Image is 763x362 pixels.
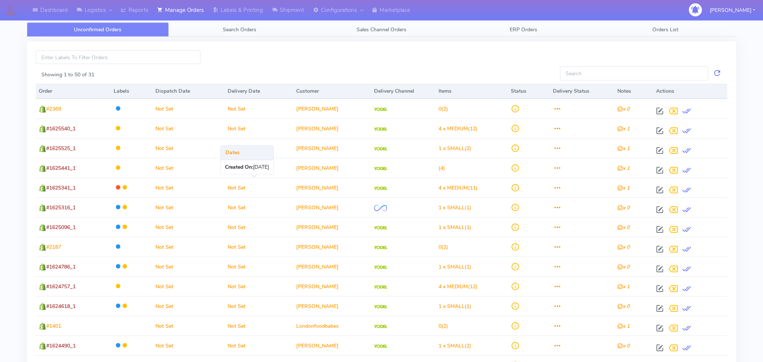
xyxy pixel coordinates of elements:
[27,22,736,37] ul: Tabs
[374,226,387,230] img: Yodel
[439,145,471,152] span: (2)
[374,344,387,348] img: Yodel
[617,244,630,251] i: x 0
[371,84,436,99] th: Delivery Channel
[225,257,293,276] td: Not Set
[617,184,630,191] i: x 1
[374,205,387,211] img: OnFleet
[152,84,225,99] th: Dispatch Date
[439,125,478,132] span: (12)
[293,118,371,138] td: [PERSON_NAME]
[46,184,76,191] span: #1625341_1
[225,217,293,237] td: Not Set
[293,99,371,118] td: [PERSON_NAME]
[617,204,630,211] i: x 0
[225,336,293,355] td: Not Set
[46,323,61,330] span: #1401
[36,84,111,99] th: Order
[374,187,387,190] img: Yodel
[152,158,225,178] td: Not Set
[439,244,441,251] span: 0
[225,316,293,336] td: Not Set
[152,276,225,296] td: Not Set
[36,50,200,64] input: Enter Labels To Filter Orders
[439,105,448,112] span: (2)
[225,118,293,138] td: Not Set
[439,204,471,211] span: (1)
[293,296,371,316] td: [PERSON_NAME]
[374,127,387,131] img: Yodel
[46,244,61,251] span: #2187
[439,184,468,191] span: 4 x MEDIUM
[439,263,471,270] span: (1)
[374,285,387,289] img: Yodel
[374,325,387,328] img: Yodel
[293,257,371,276] td: [PERSON_NAME]
[617,224,630,231] i: x 0
[46,204,76,211] span: #1625316_1
[152,178,225,197] td: Not Set
[293,217,371,237] td: [PERSON_NAME]
[617,263,630,270] i: x 0
[357,26,406,33] span: Sales Channel Orders
[439,145,465,152] span: 1 x SMALL
[374,167,387,171] img: Yodel
[374,266,387,269] img: Yodel
[652,26,678,33] span: Orders List
[46,283,76,290] span: #1624757_1
[293,197,371,217] td: [PERSON_NAME]
[439,303,471,310] span: (1)
[439,342,471,349] span: (2)
[293,316,371,336] td: Londonfoodbabes
[46,165,76,172] span: #1625441_1
[617,125,630,132] i: x 1
[225,178,293,197] td: Not Set
[374,108,387,111] img: Yodel
[225,296,293,316] td: Not Set
[374,305,387,309] img: Yodel
[508,84,550,99] th: Status
[46,125,76,132] span: #1625540_1
[225,138,293,158] td: Not Set
[439,105,441,112] span: 0
[74,26,121,33] span: Unconfirmed Orders
[439,323,448,330] span: (2)
[46,342,76,349] span: #1624490_1
[550,84,614,99] th: Delivery Status
[374,246,387,250] img: Yodel
[152,118,225,138] td: Not Set
[374,147,387,151] img: Yodel
[617,105,630,112] i: x 0
[225,163,253,171] strong: Created On:
[225,84,293,99] th: Delivery Date
[439,125,468,132] span: 4 x MEDIUM
[152,217,225,237] td: Not Set
[293,84,371,99] th: Customer
[46,224,76,231] span: #1625096_1
[152,99,225,118] td: Not Set
[439,224,465,231] span: 1 x SMALL
[225,276,293,296] td: Not Set
[152,336,225,355] td: Not Set
[617,145,630,152] i: x 1
[225,237,293,257] td: Not Set
[46,105,61,112] span: #2369
[221,146,273,160] h3: Dates
[439,204,465,211] span: 1 x SMALL
[439,283,468,290] span: 4 x MEDIUM
[152,296,225,316] td: Not Set
[439,342,465,349] span: 1 x SMALL
[439,263,465,270] span: 1 x SMALL
[46,263,76,270] span: #1624786_1
[152,197,225,217] td: Not Set
[41,71,94,79] label: Showing 1 to 50 of 31
[293,158,371,178] td: [PERSON_NAME]
[653,84,727,99] th: Actions
[439,283,478,290] span: (12)
[617,323,630,330] i: x 1
[293,336,371,355] td: [PERSON_NAME]
[439,244,448,251] span: (2)
[439,224,471,231] span: (1)
[439,184,478,191] span: (11)
[439,303,465,310] span: 1 x SMALL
